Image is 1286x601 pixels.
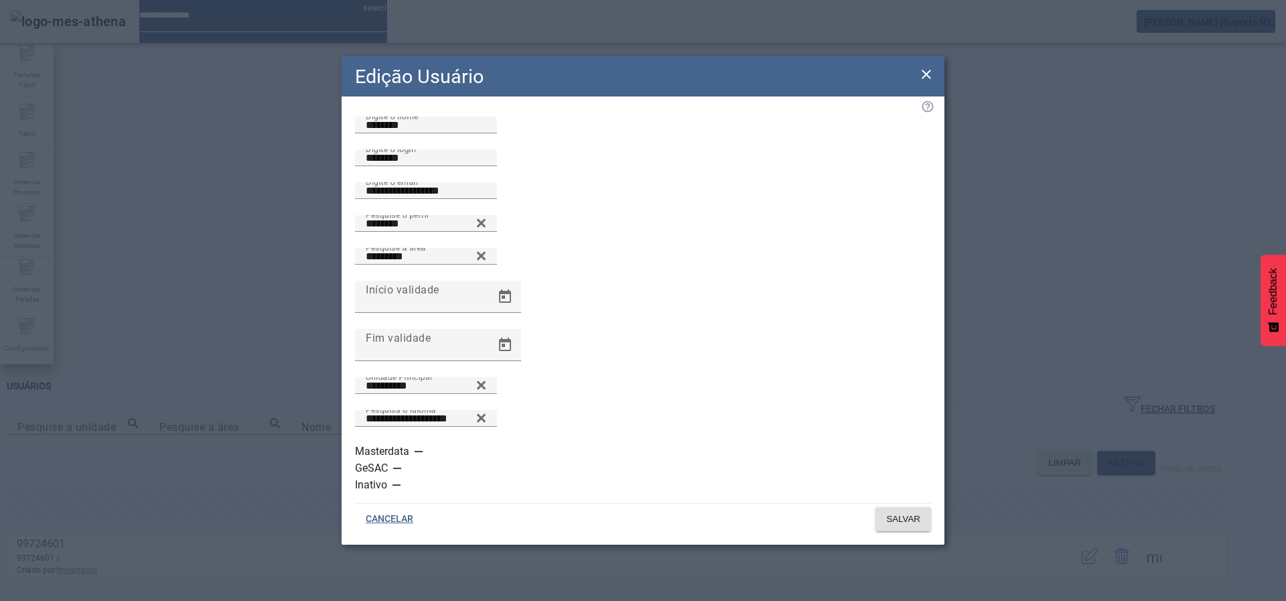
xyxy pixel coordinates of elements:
mat-label: Pesquisa o idioma [366,405,436,415]
button: SALVAR [875,507,931,531]
mat-label: Pesquise a área [366,243,426,253]
span: SALVAR [886,513,920,526]
button: Feedback - Mostrar pesquisa [1261,255,1286,346]
mat-label: Digite o nome [366,112,418,121]
label: Masterdata [355,444,412,460]
input: Number [366,411,486,427]
input: Number [366,249,486,265]
label: Inativo [355,477,390,493]
mat-label: Pesquise o perfil [366,210,429,220]
mat-label: Fim validade [366,331,431,344]
mat-label: Digite o email [366,178,418,187]
h2: Edição Usuário [355,62,484,91]
button: Open calendar [489,281,521,313]
button: Open calendar [489,329,521,361]
span: CANCELAR [366,513,413,526]
mat-label: Unidade Principal [366,373,432,382]
input: Number [366,378,486,394]
mat-label: Início validade [366,283,439,295]
mat-label: Digite o login [366,145,416,154]
label: GeSAC [355,460,390,476]
input: Number [366,216,486,232]
button: CANCELAR [355,507,424,531]
span: Feedback [1267,268,1279,315]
